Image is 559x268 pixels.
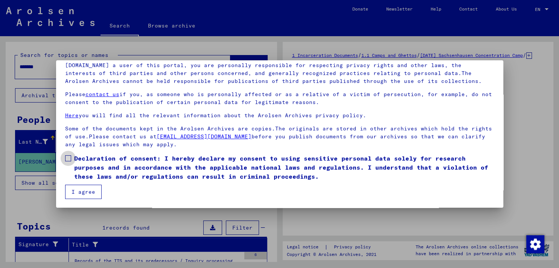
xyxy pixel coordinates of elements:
[65,90,494,106] p: Please if you, as someone who is personally affected or as a relative of a victim of persecution,...
[65,185,102,199] button: I agree
[65,112,494,119] p: you will find all the relevant information about the Arolsen Archives privacy policy.
[85,91,119,98] a: contact us
[526,235,544,253] img: Change consent
[65,112,79,119] a: Here
[65,54,494,85] p: Please note that this portal on victims of Nazi [MEDICAL_DATA] contains sensitive data on identif...
[157,133,251,140] a: [EMAIL_ADDRESS][DOMAIN_NAME]
[74,154,494,181] span: Declaration of consent: I hereby declare my consent to using sensitive personal data solely for r...
[65,125,494,149] p: Some of the documents kept in the Arolsen Archives are copies.The originals are stored in other a...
